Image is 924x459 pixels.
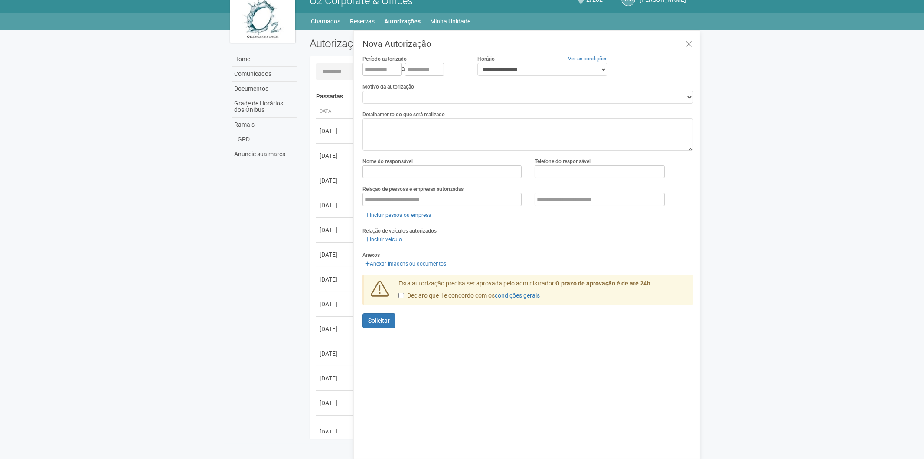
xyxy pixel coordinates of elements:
[320,201,352,210] div: [DATE]
[320,300,352,308] div: [DATE]
[362,210,434,220] a: Incluir pessoa ou empresa
[320,349,352,358] div: [DATE]
[477,55,495,63] label: Horário
[232,147,297,161] a: Anuncie sua marca
[362,313,395,328] button: Solicitar
[320,325,352,333] div: [DATE]
[320,374,352,383] div: [DATE]
[316,105,355,119] th: Data
[310,37,495,50] h2: Autorizações
[232,118,297,132] a: Ramais
[350,15,375,27] a: Reservas
[232,52,297,67] a: Home
[431,15,471,27] a: Minha Unidade
[232,96,297,118] a: Grade de Horários dos Ônibus
[535,157,591,165] label: Telefone do responsável
[362,185,464,193] label: Relação de pessoas e empresas autorizadas
[362,55,407,63] label: Período autorizado
[555,280,652,287] strong: O prazo de aprovação é de até 24h.
[568,56,607,62] a: Ver as condições
[362,83,414,91] label: Motivo da autorização
[320,399,352,407] div: [DATE]
[362,157,413,165] label: Nome do responsável
[232,67,297,82] a: Comunicados
[311,15,341,27] a: Chamados
[362,235,405,244] a: Incluir veículo
[320,226,352,234] div: [DATE]
[495,292,540,299] a: condições gerais
[362,227,437,235] label: Relação de veículos autorizados
[398,293,404,298] input: Declaro que li e concordo com oscondições gerais
[362,251,380,259] label: Anexos
[232,82,297,96] a: Documentos
[368,317,390,324] span: Solicitar
[392,279,694,305] div: Esta autorização precisa ser aprovada pelo administrador.
[398,292,540,300] label: Declaro que li e concordo com os
[320,151,352,160] div: [DATE]
[320,275,352,284] div: [DATE]
[320,428,352,436] div: [DATE]
[362,63,464,76] div: a
[320,127,352,135] div: [DATE]
[320,250,352,259] div: [DATE]
[385,15,421,27] a: Autorizações
[232,132,297,147] a: LGPD
[362,39,693,48] h3: Nova Autorização
[320,176,352,185] div: [DATE]
[362,111,445,118] label: Detalhamento do que será realizado
[316,93,688,100] h4: Passadas
[362,259,449,269] a: Anexar imagens ou documentos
